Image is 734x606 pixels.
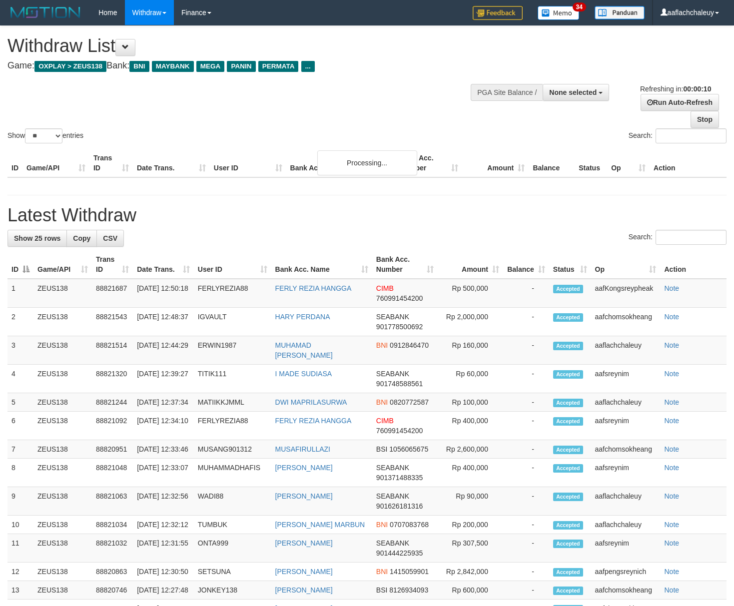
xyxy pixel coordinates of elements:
[553,464,583,473] span: Accepted
[640,85,711,93] span: Refreshing in:
[543,84,609,101] button: None selected
[34,61,106,72] span: OXPLAY > ZEUS138
[664,370,679,378] a: Note
[591,440,661,459] td: aafchomsokheang
[210,149,286,177] th: User ID
[92,393,133,412] td: 88821244
[503,365,549,393] td: -
[664,464,679,472] a: Note
[503,336,549,365] td: -
[33,308,92,336] td: ZEUS138
[92,250,133,279] th: Trans ID: activate to sort column ascending
[376,341,388,349] span: BNI
[503,563,549,581] td: -
[462,149,529,177] th: Amount
[591,581,661,600] td: aafchomsokheang
[103,234,117,242] span: CSV
[7,205,727,225] h1: Latest Withdraw
[89,149,133,177] th: Trans ID
[438,516,503,534] td: Rp 200,000
[194,534,271,563] td: ONTA999
[7,440,33,459] td: 7
[66,230,97,247] a: Copy
[33,279,92,308] td: ZEUS138
[553,313,583,322] span: Accepted
[275,492,333,500] a: [PERSON_NAME]
[664,341,679,349] a: Note
[503,459,549,487] td: -
[92,336,133,365] td: 88821514
[372,250,438,279] th: Bank Acc. Number: activate to sort column ascending
[133,412,194,440] td: [DATE] 12:34:10
[664,521,679,529] a: Note
[629,230,727,245] label: Search:
[194,250,271,279] th: User ID: activate to sort column ascending
[275,417,352,425] a: FERLY REZIA HANGGA
[92,563,133,581] td: 88820863
[438,459,503,487] td: Rp 400,000
[7,487,33,516] td: 9
[503,440,549,459] td: -
[7,5,83,20] img: MOTION_logo.png
[194,336,271,365] td: ERWIN1987
[196,61,225,72] span: MEGA
[96,230,124,247] a: CSV
[7,308,33,336] td: 2
[376,370,409,378] span: SEABANK
[664,445,679,453] a: Note
[7,36,479,56] h1: Withdraw List
[7,230,67,247] a: Show 25 rows
[473,6,523,20] img: Feedback.jpg
[7,516,33,534] td: 10
[194,412,271,440] td: FERLYREZIA88
[133,336,194,365] td: [DATE] 12:44:29
[7,149,22,177] th: ID
[275,313,330,321] a: HARY PERDANA
[33,581,92,600] td: ZEUS138
[664,284,679,292] a: Note
[275,370,332,378] a: I MADE SUDIASA
[73,234,90,242] span: Copy
[7,563,33,581] td: 12
[664,417,679,425] a: Note
[595,6,645,19] img: panduan.png
[376,474,423,482] span: Copy 901371488335 to clipboard
[275,521,365,529] a: [PERSON_NAME] MARBUN
[275,341,333,359] a: MUHAMAD [PERSON_NAME]
[33,412,92,440] td: ZEUS138
[92,279,133,308] td: 88821687
[376,586,388,594] span: BSI
[591,459,661,487] td: aafsreynim
[656,230,727,245] input: Search:
[92,308,133,336] td: 88821543
[7,534,33,563] td: 11
[503,279,549,308] td: -
[133,581,194,600] td: [DATE] 12:27:48
[553,285,583,293] span: Accepted
[553,370,583,379] span: Accepted
[553,493,583,501] span: Accepted
[553,399,583,407] span: Accepted
[194,581,271,600] td: JONKEY138
[591,365,661,393] td: aafsreynim
[275,586,333,594] a: [PERSON_NAME]
[275,568,333,576] a: [PERSON_NAME]
[376,492,409,500] span: SEABANK
[549,88,597,96] span: None selected
[390,521,429,529] span: Copy 0707083768 to clipboard
[133,440,194,459] td: [DATE] 12:33:46
[664,398,679,406] a: Note
[133,516,194,534] td: [DATE] 12:32:12
[438,336,503,365] td: Rp 160,000
[591,308,661,336] td: aafchomsokheang
[390,341,429,349] span: Copy 0912846470 to clipboard
[33,516,92,534] td: ZEUS138
[553,587,583,595] span: Accepted
[133,308,194,336] td: [DATE] 12:48:37
[553,521,583,530] span: Accepted
[591,279,661,308] td: aafKongsreypheak
[641,94,719,111] a: Run Auto-Refresh
[194,563,271,581] td: SETSUNA
[656,128,727,143] input: Search:
[503,393,549,412] td: -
